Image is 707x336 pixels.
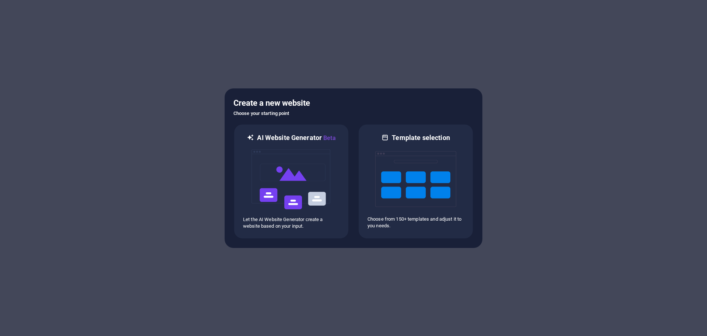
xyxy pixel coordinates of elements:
[367,216,464,229] p: Choose from 150+ templates and adjust it to you needs.
[257,133,335,143] h6: AI Website Generator
[233,97,474,109] h5: Create a new website
[233,109,474,118] h6: Choose your starting point
[233,124,349,239] div: AI Website GeneratorBetaaiLet the AI Website Generator create a website based on your input.
[392,133,450,142] h6: Template selection
[322,134,336,141] span: Beta
[358,124,474,239] div: Template selectionChoose from 150+ templates and adjust it to you needs.
[243,216,340,230] p: Let the AI Website Generator create a website based on your input.
[251,143,332,216] img: ai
